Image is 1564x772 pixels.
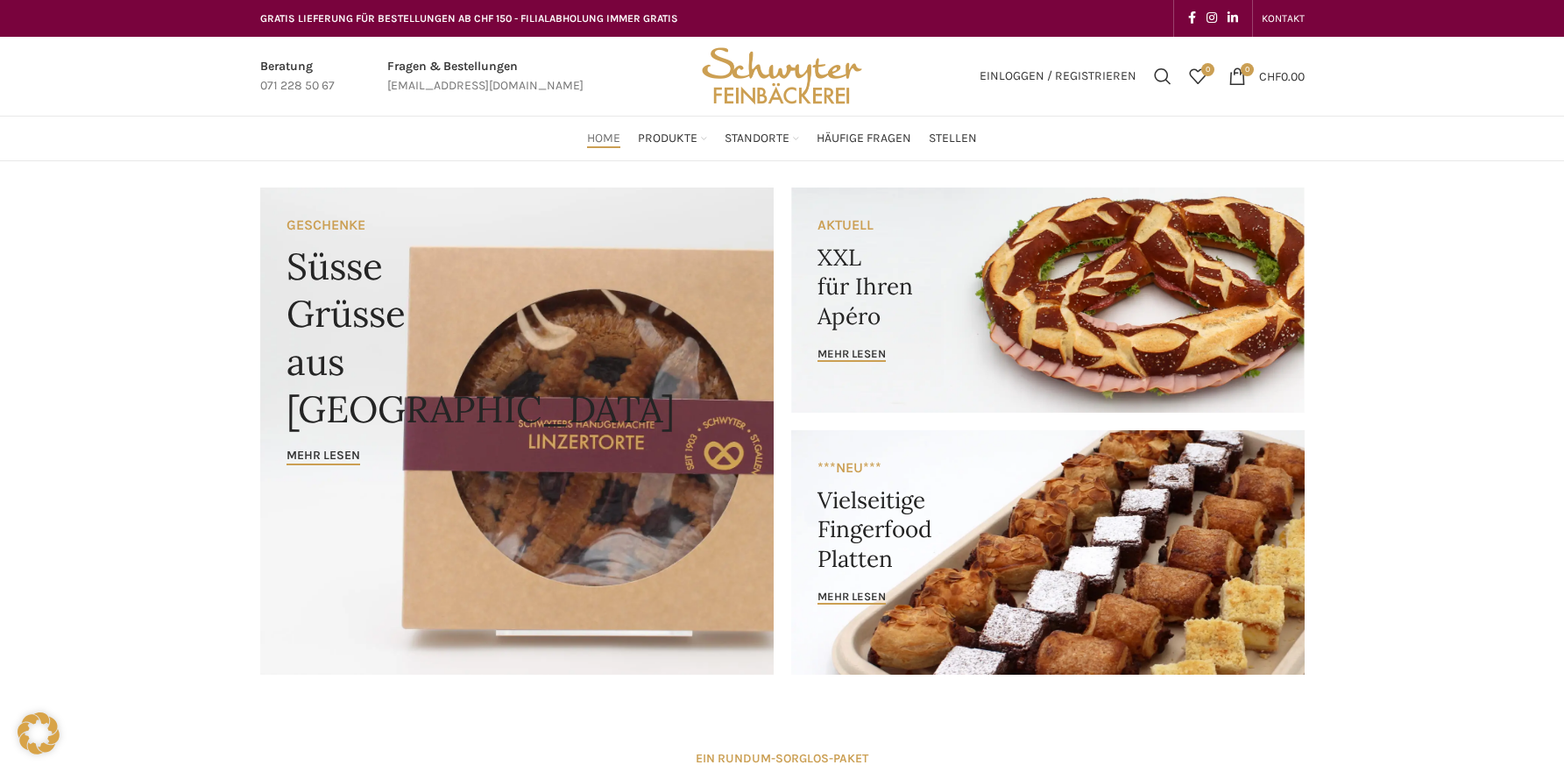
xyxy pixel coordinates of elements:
[980,70,1136,82] span: Einloggen / Registrieren
[1180,59,1215,94] div: Meine Wunschliste
[1259,68,1281,83] span: CHF
[791,430,1305,675] a: Banner link
[971,59,1145,94] a: Einloggen / Registrieren
[929,131,977,147] span: Stellen
[638,131,697,147] span: Produkte
[1262,12,1305,25] span: KONTAKT
[638,121,707,156] a: Produkte
[725,131,789,147] span: Standorte
[817,131,911,147] span: Häufige Fragen
[725,121,799,156] a: Standorte
[1201,63,1214,76] span: 0
[1241,63,1254,76] span: 0
[1220,59,1313,94] a: 0 CHF0.00
[1145,59,1180,94] a: Suchen
[696,37,867,116] img: Bäckerei Schwyter
[587,121,620,156] a: Home
[1253,1,1313,36] div: Secondary navigation
[1259,68,1305,83] bdi: 0.00
[1262,1,1305,36] a: KONTAKT
[260,188,774,675] a: Banner link
[1180,59,1215,94] a: 0
[696,67,867,82] a: Site logo
[1201,6,1222,31] a: Instagram social link
[929,121,977,156] a: Stellen
[791,188,1305,413] a: Banner link
[1183,6,1201,31] a: Facebook social link
[696,751,868,766] strong: EIN RUNDUM-SORGLOS-PAKET
[817,121,911,156] a: Häufige Fragen
[1222,6,1243,31] a: Linkedin social link
[587,131,620,147] span: Home
[260,12,678,25] span: GRATIS LIEFERUNG FÜR BESTELLUNGEN AB CHF 150 - FILIALABHOLUNG IMMER GRATIS
[387,57,584,96] a: Infobox link
[260,57,335,96] a: Infobox link
[251,121,1313,156] div: Main navigation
